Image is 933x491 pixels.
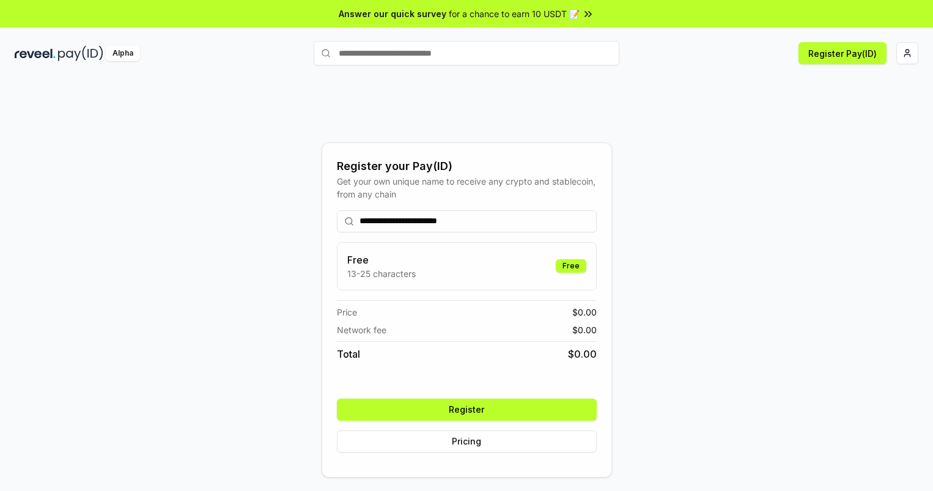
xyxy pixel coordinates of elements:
[337,158,597,175] div: Register your Pay(ID)
[556,259,586,273] div: Free
[568,347,597,361] span: $ 0.00
[449,7,580,20] span: for a chance to earn 10 USDT 📝
[347,253,416,267] h3: Free
[337,430,597,452] button: Pricing
[337,175,597,201] div: Get your own unique name to receive any crypto and stablecoin, from any chain
[572,306,597,319] span: $ 0.00
[337,306,357,319] span: Price
[572,323,597,336] span: $ 0.00
[337,323,386,336] span: Network fee
[337,399,597,421] button: Register
[15,46,56,61] img: reveel_dark
[339,7,446,20] span: Answer our quick survey
[337,347,360,361] span: Total
[58,46,103,61] img: pay_id
[347,267,416,280] p: 13-25 characters
[106,46,140,61] div: Alpha
[798,42,887,64] button: Register Pay(ID)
